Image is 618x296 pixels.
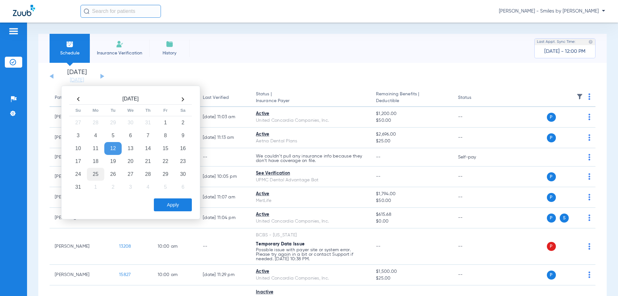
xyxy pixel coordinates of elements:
span: P [547,172,556,181]
span: $615.68 [376,211,447,218]
div: MetLife [256,197,366,204]
span: Schedule [54,50,85,56]
span: $25.00 [376,138,447,145]
img: Search Icon [84,8,89,14]
div: Last Verified [203,94,229,101]
img: group-dot-blue.svg [588,93,590,100]
span: P [547,242,556,251]
div: United Concordia Companies, Inc. [256,218,366,225]
img: filter.svg [576,93,583,100]
td: [DATE] 11:29 PM [198,265,251,285]
td: 10:00 AM [153,228,198,265]
img: group-dot-blue.svg [588,173,590,180]
div: Active [256,191,366,197]
td: [DATE] 11:13 AM [198,128,251,148]
img: group-dot-blue.svg [588,215,590,221]
div: Patient Name [55,94,109,101]
span: $50.00 [376,117,447,124]
div: Inactive [256,289,366,296]
span: -- [376,155,381,159]
td: [PERSON_NAME] [50,228,114,265]
span: $0.00 [376,218,447,225]
td: [PERSON_NAME] [50,265,114,285]
td: -- [453,228,496,265]
td: [DATE] 11:03 AM [198,107,251,128]
th: Status | [251,89,371,107]
input: Search for patients [80,5,161,18]
span: P [547,113,556,122]
span: $1,200.00 [376,110,447,117]
span: 13208 [119,244,131,249]
span: $25.00 [376,275,447,282]
div: UPMC Dental Advantage Bot [256,177,366,184]
img: group-dot-blue.svg [588,243,590,250]
div: Active [256,131,366,138]
img: Zuub Logo [13,5,35,16]
span: P [547,271,556,280]
img: hamburger-icon [8,27,19,35]
span: $1,500.00 [376,268,447,275]
span: -- [376,244,381,249]
th: [DATE] [87,94,174,105]
td: -- [198,228,251,265]
span: $50.00 [376,197,447,204]
td: -- [453,187,496,208]
img: Manual Insurance Verification [116,40,124,48]
a: [DATE] [58,77,96,83]
td: -- [453,265,496,285]
td: -- [453,107,496,128]
div: BCBS - [US_STATE] [256,232,366,239]
span: [DATE] - 12:00 PM [544,48,585,55]
span: History [154,50,185,56]
div: Last Verified [203,94,246,101]
img: last sync help info [588,40,593,44]
td: 10:00 AM [153,265,198,285]
span: Deductible [376,98,447,104]
th: Status [453,89,496,107]
td: -- [453,128,496,148]
img: group-dot-blue.svg [588,154,590,160]
p: We couldn’t pull any insurance info because they don’t have coverage on file. [256,154,366,163]
span: P [547,193,556,202]
span: Insurance Verification [95,50,145,56]
th: Remaining Benefits | [371,89,453,107]
img: History [166,40,173,48]
div: Active [256,211,366,218]
td: Self-pay [453,148,496,167]
div: Aetna Dental Plans [256,138,366,145]
div: United Concordia Companies, Inc. [256,275,366,282]
span: $2,696.00 [376,131,447,138]
li: [DATE] [58,69,96,83]
img: group-dot-blue.svg [588,114,590,120]
span: $1,794.00 [376,191,447,197]
span: Last Appt. Sync Time: [537,39,576,45]
td: -- [453,208,496,228]
button: Apply [154,198,192,211]
td: [DATE] 11:04 PM [198,208,251,228]
span: Temporary Data Issue [256,242,304,246]
div: See Verification [256,170,366,177]
img: group-dot-blue.svg [588,134,590,141]
td: -- [453,167,496,187]
img: Schedule [66,40,74,48]
span: -- [376,174,381,179]
td: [DATE] 11:07 AM [198,187,251,208]
span: Insurance Payer [256,98,366,104]
span: P [547,133,556,142]
div: United Concordia Companies, Inc. [256,117,366,124]
span: S [560,214,569,223]
span: 15827 [119,272,131,277]
img: group-dot-blue.svg [588,194,590,200]
p: Possible issue with payer site or system error. Please try again in a bit or contact Support if n... [256,248,366,261]
td: -- [198,148,251,167]
img: group-dot-blue.svg [588,272,590,278]
span: [PERSON_NAME] - Smiles by [PERSON_NAME] [499,8,605,14]
span: P [547,214,556,223]
div: Active [256,268,366,275]
div: Active [256,110,366,117]
td: [DATE] 10:05 PM [198,167,251,187]
div: Patient Name [55,94,83,101]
